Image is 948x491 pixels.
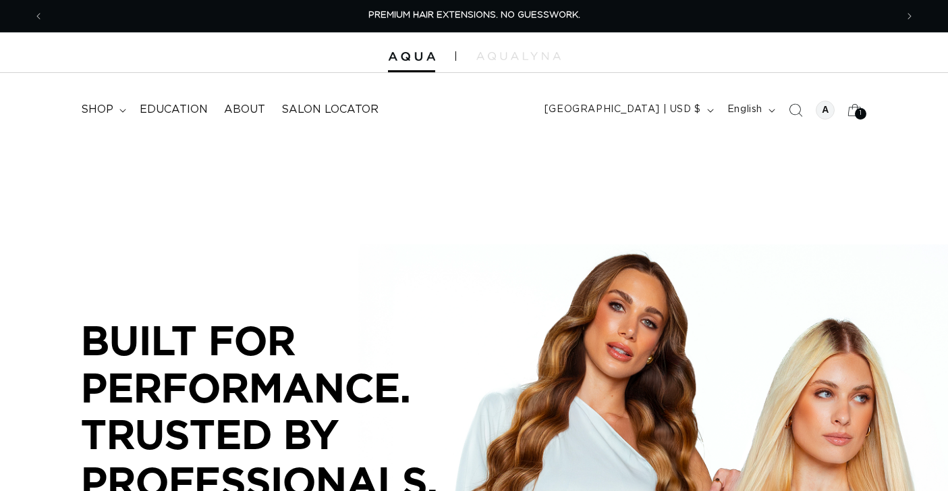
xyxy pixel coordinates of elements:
[545,103,701,117] span: [GEOGRAPHIC_DATA] | USD $
[388,52,435,61] img: Aqua Hair Extensions
[216,95,273,125] a: About
[860,108,862,120] span: 1
[24,3,53,29] button: Previous announcement
[140,103,208,117] span: Education
[476,52,561,60] img: aqualyna.com
[132,95,216,125] a: Education
[895,3,924,29] button: Next announcement
[81,103,113,117] span: shop
[536,97,719,123] button: [GEOGRAPHIC_DATA] | USD $
[273,95,387,125] a: Salon Locator
[781,95,810,125] summary: Search
[73,95,132,125] summary: shop
[727,103,762,117] span: English
[368,11,580,20] span: PREMIUM HAIR EXTENSIONS. NO GUESSWORK.
[224,103,265,117] span: About
[719,97,781,123] button: English
[281,103,379,117] span: Salon Locator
